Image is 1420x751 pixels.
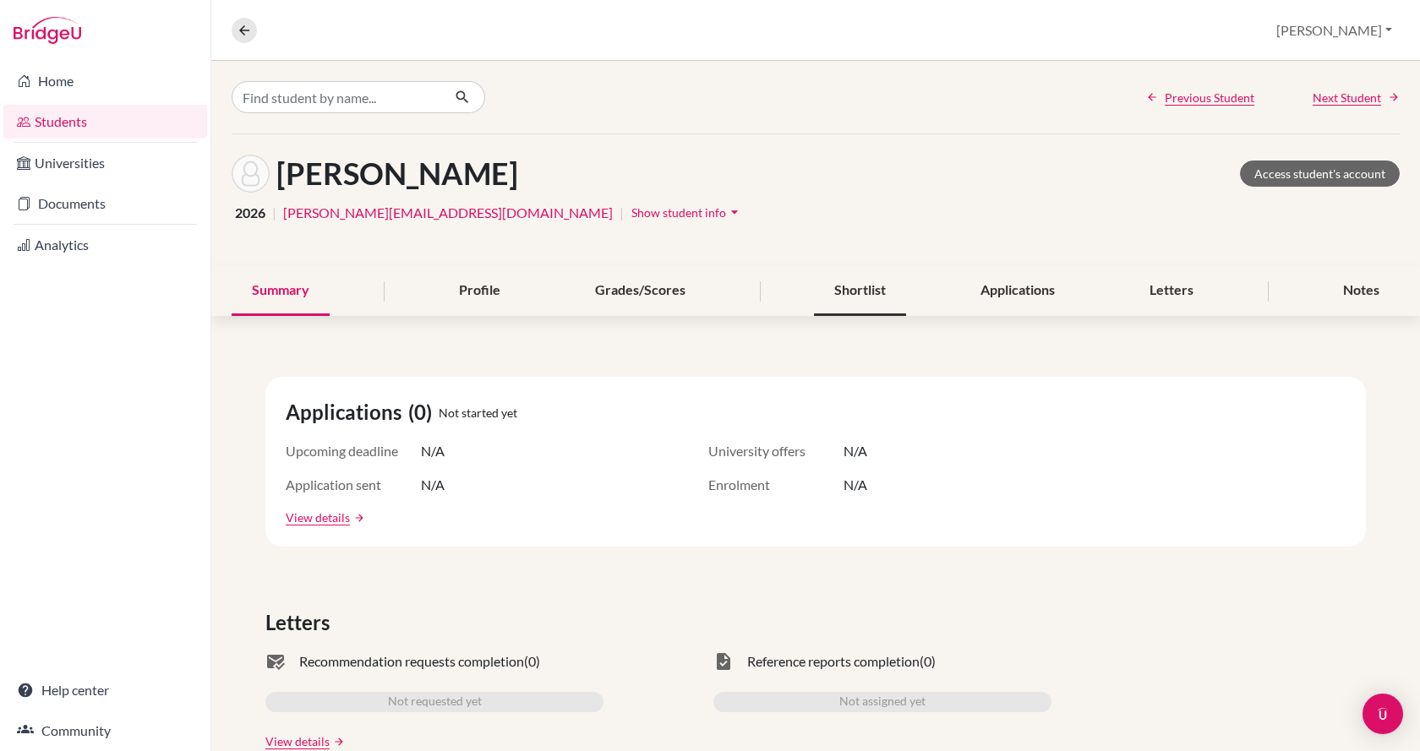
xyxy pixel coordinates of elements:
[421,441,445,461] span: N/A
[844,441,867,461] span: N/A
[272,203,276,223] span: |
[726,204,743,220] i: arrow_drop_down
[3,64,207,98] a: Home
[1269,14,1400,46] button: [PERSON_NAME]
[350,512,365,524] a: arrow_forward
[814,266,906,316] div: Shortlist
[1313,89,1400,106] a: Next Student
[3,673,207,707] a: Help center
[747,651,920,672] span: Reference reports completion
[620,203,624,223] span: |
[844,475,867,495] span: N/A
[708,441,844,461] span: University offers
[265,651,286,672] span: mark_email_read
[388,692,482,712] span: Not requested yet
[232,81,441,113] input: Find student by name...
[286,441,421,461] span: Upcoming deadline
[265,732,330,750] a: View details
[276,155,518,192] h1: [PERSON_NAME]
[631,205,726,220] span: Show student info
[713,651,734,672] span: task
[575,266,706,316] div: Grades/Scores
[299,651,524,672] span: Recommendation requests completion
[1363,694,1403,734] div: Open Intercom Messenger
[286,475,421,495] span: Application sent
[3,105,207,139] a: Students
[1129,266,1214,316] div: Letters
[286,397,408,427] span: Applications
[3,146,207,180] a: Universities
[14,17,81,44] img: Bridge-U
[1146,89,1254,106] a: Previous Student
[439,266,521,316] div: Profile
[232,155,270,193] img: Annamária Boros's avatar
[839,692,926,712] span: Not assigned yet
[631,199,744,226] button: Show student infoarrow_drop_down
[3,228,207,262] a: Analytics
[1240,161,1400,187] a: Access student's account
[408,397,439,427] span: (0)
[960,266,1075,316] div: Applications
[232,266,330,316] div: Summary
[3,714,207,748] a: Community
[708,475,844,495] span: Enrolment
[1313,89,1381,106] span: Next Student
[286,509,350,526] a: View details
[920,651,936,672] span: (0)
[265,607,336,638] span: Letters
[330,736,345,748] a: arrow_forward
[3,187,207,220] a: Documents
[421,475,445,495] span: N/A
[235,203,265,223] span: 2026
[283,203,613,223] a: [PERSON_NAME][EMAIL_ADDRESS][DOMAIN_NAME]
[1165,89,1254,106] span: Previous Student
[439,404,517,422] span: Not started yet
[1323,266,1400,316] div: Notes
[524,651,540,672] span: (0)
